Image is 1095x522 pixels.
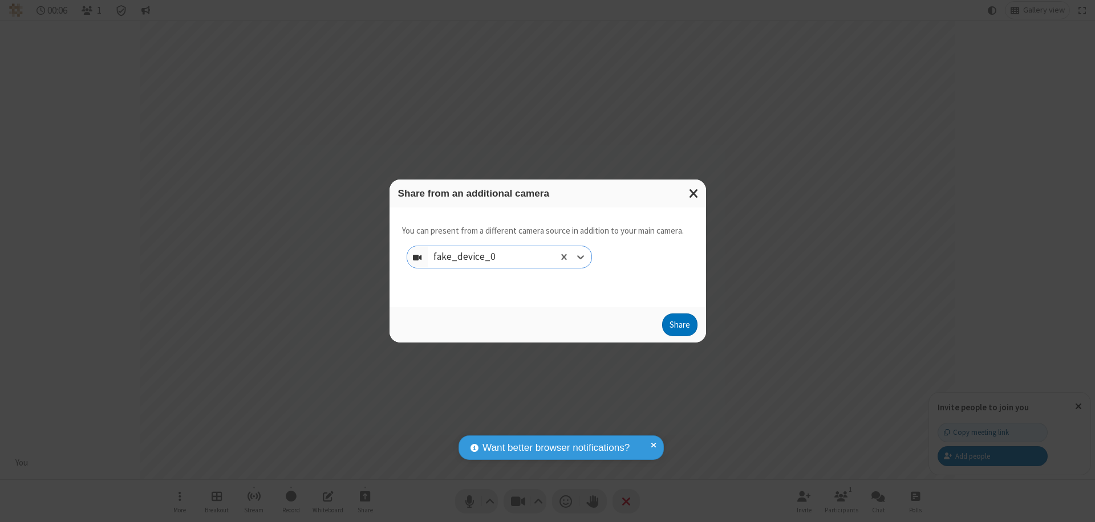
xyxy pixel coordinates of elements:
span: Want better browser notifications? [482,441,630,455]
button: Close modal [682,180,706,207]
div: fake_device_0 [433,250,515,265]
p: You can present from a different camera source in addition to your main camera. [402,225,684,238]
h3: Share from an additional camera [398,188,697,199]
button: Share [662,313,697,336]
